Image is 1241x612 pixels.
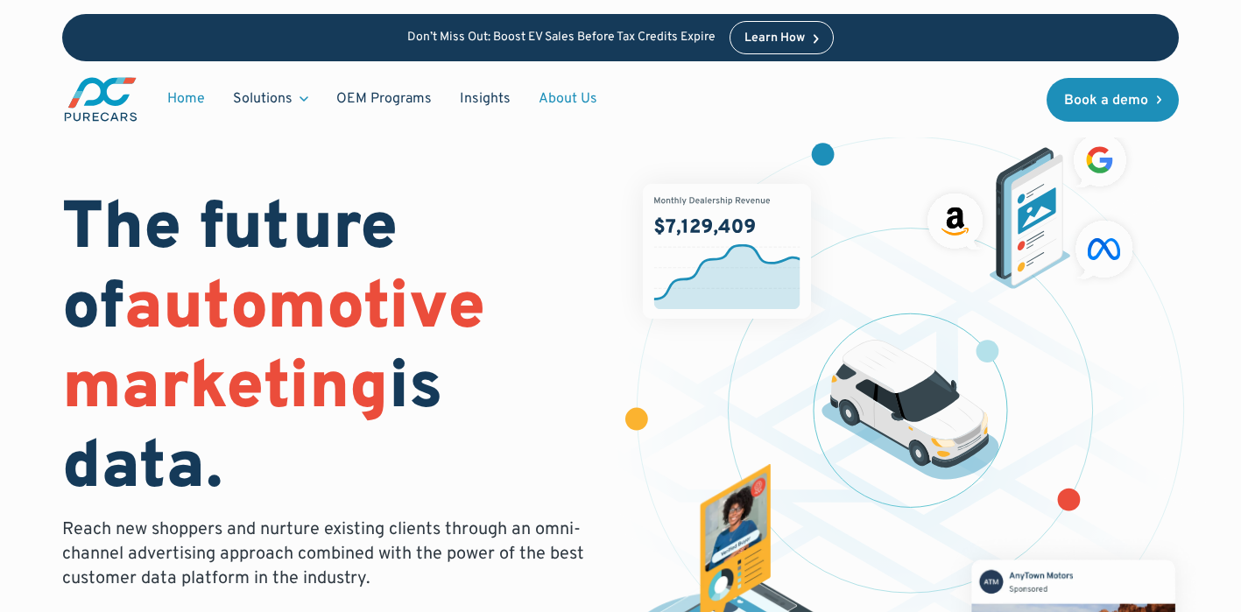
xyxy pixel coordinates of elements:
[920,126,1141,289] img: ads on social media and advertising partners
[219,82,322,116] div: Solutions
[322,82,446,116] a: OEM Programs
[62,268,485,432] span: automotive marketing
[233,89,293,109] div: Solutions
[821,340,999,480] img: illustration of a vehicle
[525,82,611,116] a: About Us
[62,517,595,591] p: Reach new shoppers and nurture existing clients through an omni-channel advertising approach comb...
[407,31,716,46] p: Don’t Miss Out: Boost EV Sales Before Tax Credits Expire
[643,184,811,319] img: chart showing monthly dealership revenue of $7m
[62,75,139,123] img: purecars logo
[62,75,139,123] a: main
[446,82,525,116] a: Insights
[153,82,219,116] a: Home
[62,191,600,510] h1: The future of is data.
[730,21,834,54] a: Learn How
[744,32,805,45] div: Learn How
[1064,94,1148,108] div: Book a demo
[1047,78,1180,122] a: Book a demo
